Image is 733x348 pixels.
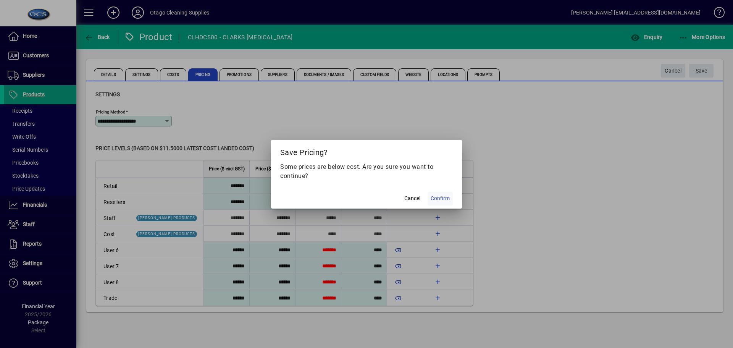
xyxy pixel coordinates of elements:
[280,162,453,181] p: Some prices are below cost. Are you sure you want to continue?
[271,140,462,162] h2: Save Pricing?
[428,192,453,206] button: Confirm
[404,194,420,202] span: Cancel
[400,192,425,206] button: Cancel
[431,194,450,202] span: Confirm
